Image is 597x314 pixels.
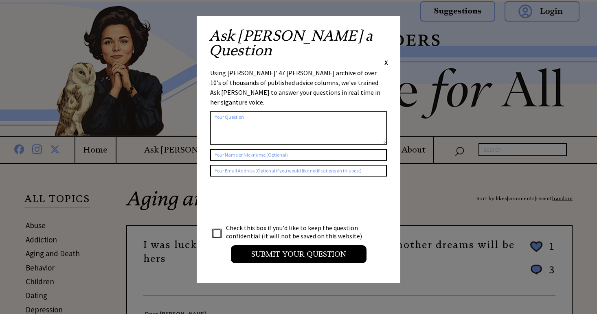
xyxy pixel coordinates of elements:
h2: Ask [PERSON_NAME] a Question [209,28,388,58]
input: Submit your Question [231,245,367,263]
iframe: reCAPTCHA [210,185,334,216]
input: Your Email Address (Optional if you would like notifications on this post) [210,165,387,177]
div: Using [PERSON_NAME]' 47 [PERSON_NAME] archive of over 10's of thousands of published advice colum... [210,68,387,107]
input: Your Name or Nickname (Optional) [210,149,387,161]
span: X [384,58,388,66]
td: Check this box if you'd like to keep the question confidential (it will not be saved on this webs... [226,223,370,240]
